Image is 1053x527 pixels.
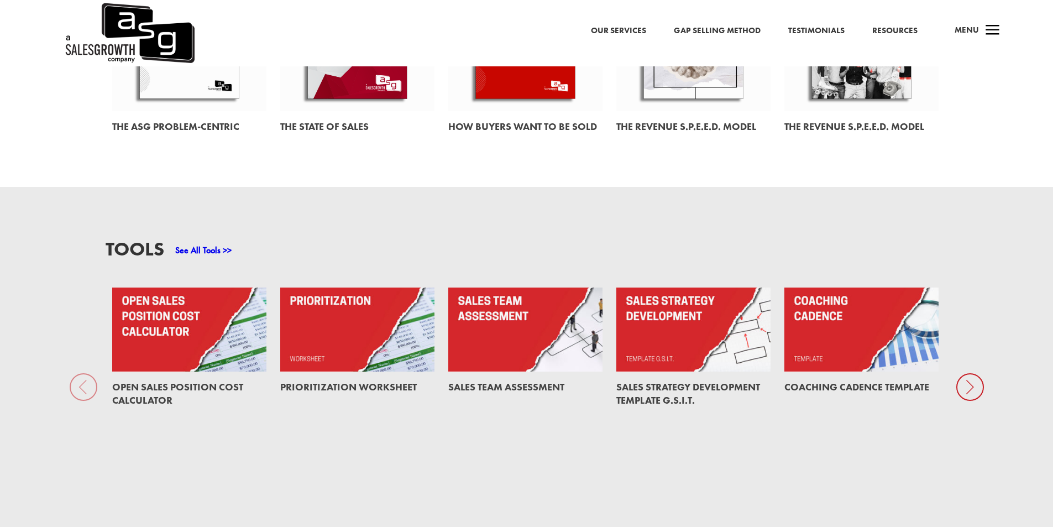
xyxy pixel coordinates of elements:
[280,380,417,393] a: Prioritization Worksheet
[982,20,1004,42] span: a
[112,380,243,406] a: Open Sales Position Cost Calculator
[788,24,845,38] a: Testimonials
[448,380,564,393] a: Sales Team Assessment
[674,24,761,38] a: Gap Selling Method
[591,24,646,38] a: Our Services
[616,380,760,406] a: Sales Strategy Development Template G.S.I.T.
[784,380,929,393] a: Coaching Cadence Template
[175,244,232,256] a: See All Tools >>
[106,239,164,264] h3: Tools
[872,24,918,38] a: Resources
[955,24,979,35] span: Menu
